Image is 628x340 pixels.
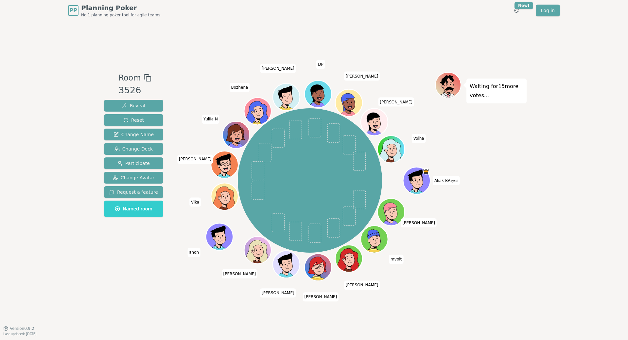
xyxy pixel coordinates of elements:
div: New! [515,2,533,9]
button: Named room [104,201,163,217]
span: Reveal [122,102,145,109]
span: Click to change your name [260,63,296,73]
button: Reveal [104,100,163,112]
span: Room [118,72,141,84]
div: 3526 [118,84,151,97]
span: Participate [117,160,150,167]
span: Change Avatar [113,174,155,181]
span: Request a feature [109,189,158,195]
a: PPPlanning PokerNo.1 planning poker tool for agile teams [68,3,160,18]
span: Planning Poker [81,3,160,12]
button: Reset [104,114,163,126]
span: Reset [123,117,144,123]
span: Click to change your name [202,115,219,124]
span: PP [69,7,77,14]
span: (you) [450,180,458,183]
span: Click to change your name [187,248,201,257]
span: Click to change your name [316,60,325,69]
span: Click to change your name [412,134,426,143]
span: Version 0.9.2 [10,326,34,331]
button: New! [511,5,523,16]
span: Click to change your name [230,83,250,92]
span: Click to change your name [433,176,460,185]
button: Change Deck [104,143,163,155]
span: Click to change your name [344,71,380,81]
button: Click to change your avatar [404,168,429,193]
span: Click to change your name [222,269,258,278]
button: Version0.9.2 [3,326,34,331]
span: Click to change your name [303,292,339,301]
span: Click to change your name [177,154,213,164]
button: Change Avatar [104,172,163,184]
button: Request a feature [104,186,163,198]
span: Last updated: [DATE] [3,332,37,336]
span: Click to change your name [260,288,296,297]
button: Participate [104,157,163,169]
span: No.1 planning poker tool for agile teams [81,12,160,18]
span: Click to change your name [378,97,414,106]
span: Click to change your name [189,197,201,206]
span: Named room [115,206,152,212]
span: Click to change your name [401,218,437,227]
span: Click to change your name [344,280,380,290]
a: Log in [536,5,560,16]
span: Click to change your name [389,255,403,264]
button: Change Name [104,129,163,140]
p: Waiting for 15 more votes... [470,82,523,100]
span: Change Name [113,131,154,138]
span: Aliak BA is the host [423,168,429,175]
span: Change Deck [114,146,153,152]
